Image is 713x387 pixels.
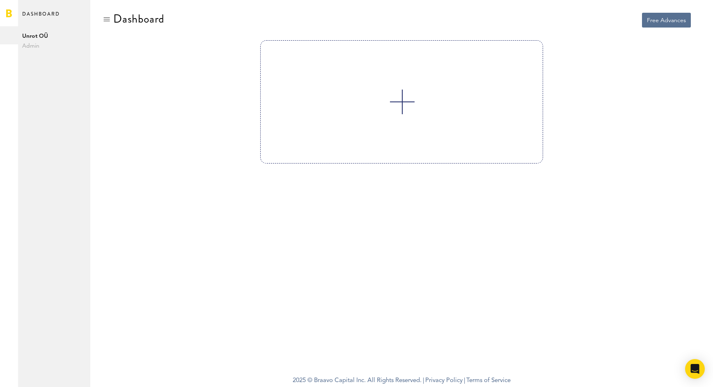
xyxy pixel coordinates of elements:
button: Free Advances [642,13,691,28]
a: Terms of Service [466,378,511,384]
span: 2025 © Braavo Capital Inc. All Rights Reserved. [293,375,422,387]
div: Open Intercom Messenger [685,359,705,379]
span: Unrot OÜ [22,31,86,41]
div: Dashboard [113,12,164,25]
span: Admin [22,41,86,51]
span: Dashboard [22,9,60,26]
a: Privacy Policy [425,378,463,384]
